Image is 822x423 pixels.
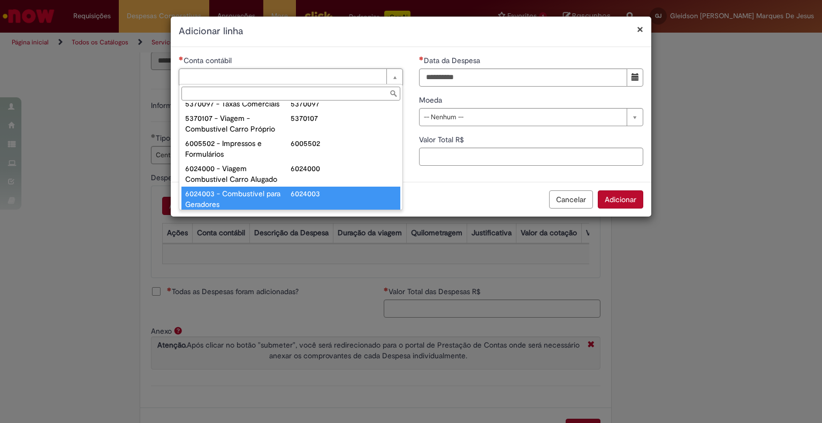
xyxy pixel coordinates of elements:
[291,163,397,174] div: 6024000
[291,138,397,149] div: 6005502
[291,113,397,124] div: 5370107
[291,98,397,109] div: 5370097
[185,113,291,134] div: 5370107 - Viagem - Combustível Carro Próprio
[185,98,291,109] div: 5370097 - Taxas Comerciais
[185,138,291,159] div: 6005502 - Impressos e Formulários
[185,163,291,184] div: 6024000 - Viagem Combustível Carro Alugado
[291,188,397,199] div: 6024003
[179,103,402,210] ul: Conta contábil
[185,188,291,210] div: 6024003 - Combustível para Geradores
